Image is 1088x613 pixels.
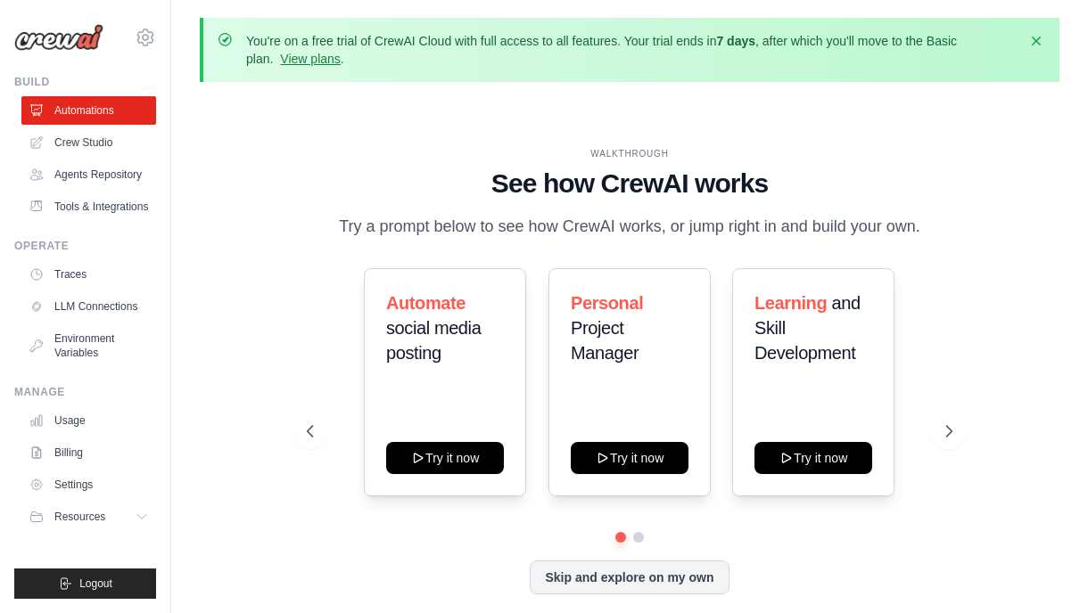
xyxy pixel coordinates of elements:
span: Logout [79,576,112,591]
span: Project Manager [571,318,639,363]
strong: 7 days [716,34,755,48]
button: Try it now [386,442,504,474]
a: Tools & Integrations [21,192,156,221]
a: View plans [280,52,340,66]
h1: See how CrewAI works [307,168,952,200]
button: Try it now [571,442,688,474]
span: social media posting [386,318,481,363]
span: and Skill Development [754,293,861,363]
span: Resources [54,510,105,524]
a: Automations [21,96,156,125]
a: LLM Connections [21,292,156,321]
a: Usage [21,406,156,435]
p: You're on a free trial of CrewAI Cloud with full access to all features. Your trial ends in , aft... [246,32,1017,68]
span: Personal [571,293,643,313]
div: WALKTHROUGH [307,147,952,160]
button: Resources [21,503,156,531]
button: Try it now [754,442,872,474]
div: Operate [14,239,156,253]
button: Logout [14,568,156,599]
span: Learning [754,293,827,313]
a: Traces [21,260,156,289]
a: Settings [21,470,156,499]
p: Try a prompt below to see how CrewAI works, or jump right in and build your own. [330,214,929,240]
a: Environment Variables [21,324,156,367]
a: Billing [21,438,156,467]
div: Manage [14,385,156,399]
img: Logo [14,24,103,51]
a: Crew Studio [21,128,156,157]
div: Build [14,75,156,89]
a: Agents Repository [21,160,156,189]
button: Skip and explore on my own [530,560,729,594]
span: Automate [386,293,466,313]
